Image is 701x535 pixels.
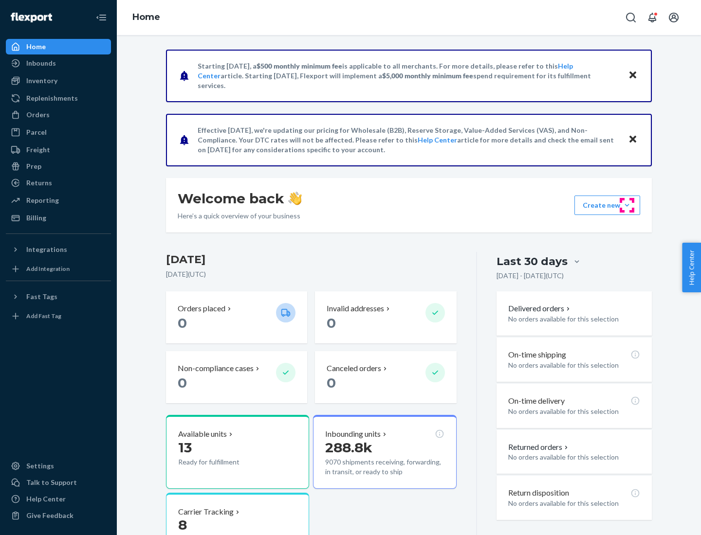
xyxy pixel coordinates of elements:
[178,428,227,440] p: Available units
[682,243,701,292] button: Help Center
[26,42,46,52] div: Home
[508,442,570,453] button: Returned orders
[382,71,473,80] span: $5,000 monthly minimum fee
[621,8,641,27] button: Open Search Box
[574,196,640,215] button: Create new
[627,69,639,83] button: Close
[166,252,457,267] h3: [DATE]
[26,178,52,188] div: Returns
[257,62,342,70] span: $500 monthly minimum fee
[6,210,111,226] a: Billing
[178,190,302,207] h1: Welcome back
[6,55,111,71] a: Inbounds
[26,58,56,68] div: Inbounds
[198,125,619,155] p: Effective [DATE], we're updating our pricing for Wholesale (B2B), Reserve Storage, Value-Added Se...
[6,458,111,474] a: Settings
[288,192,302,205] img: hand-wave emoji
[508,487,569,499] p: Return disposition
[166,415,309,489] button: Available units13Ready for fulfillment
[325,457,444,477] p: 9070 shipments receiving, forwarding, in transit, or ready to ship
[11,13,52,22] img: Flexport logo
[418,136,457,144] a: Help Center
[26,145,50,155] div: Freight
[178,457,268,467] p: Ready for fulfillment
[26,196,59,205] div: Reporting
[6,261,111,277] a: Add Integration
[26,127,47,137] div: Parcel
[26,511,74,520] div: Give Feedback
[6,142,111,158] a: Freight
[497,254,568,269] div: Last 30 days
[508,395,565,407] p: On-time delivery
[6,242,111,257] button: Integrations
[664,8,683,27] button: Open account menu
[508,499,640,508] p: No orders available for this selection
[508,452,640,462] p: No orders available for this selection
[26,76,57,86] div: Inventory
[6,73,111,89] a: Inventory
[6,308,111,324] a: Add Fast Tag
[6,491,111,507] a: Help Center
[508,303,572,314] button: Delivered orders
[327,303,384,314] p: Invalid addresses
[132,12,160,22] a: Home
[6,39,111,54] a: Home
[26,93,78,103] div: Replenishments
[508,407,640,416] p: No orders available for this selection
[6,90,111,106] a: Replenishments
[6,289,111,304] button: Fast Tags
[6,125,111,140] a: Parcel
[26,312,61,320] div: Add Fast Tag
[178,439,192,456] span: 13
[178,211,302,221] p: Here’s a quick overview of your business
[178,374,187,391] span: 0
[26,213,46,223] div: Billing
[325,439,372,456] span: 288.8k
[166,269,457,279] p: [DATE] ( UTC )
[26,478,77,487] div: Talk to Support
[508,349,566,360] p: On-time shipping
[26,461,54,471] div: Settings
[325,428,381,440] p: Inbounding units
[166,351,307,403] button: Non-compliance cases 0
[643,8,662,27] button: Open notifications
[313,415,456,489] button: Inbounding units288.8k9070 shipments receiving, forwarding, in transit, or ready to ship
[125,3,168,32] ol: breadcrumbs
[6,193,111,208] a: Reporting
[26,110,50,120] div: Orders
[627,133,639,147] button: Close
[508,314,640,324] p: No orders available for this selection
[508,360,640,370] p: No orders available for this selection
[315,291,456,343] button: Invalid addresses 0
[26,292,57,302] div: Fast Tags
[327,315,336,331] span: 0
[6,175,111,191] a: Returns
[178,315,187,331] span: 0
[26,265,70,273] div: Add Integration
[166,291,307,343] button: Orders placed 0
[327,363,381,374] p: Canceled orders
[327,374,336,391] span: 0
[26,494,66,504] div: Help Center
[26,245,67,254] div: Integrations
[198,61,619,90] p: Starting [DATE], a is applicable to all merchants. For more details, please refer to this article...
[178,303,225,314] p: Orders placed
[178,363,254,374] p: Non-compliance cases
[92,8,111,27] button: Close Navigation
[6,107,111,123] a: Orders
[6,475,111,490] a: Talk to Support
[6,508,111,523] button: Give Feedback
[178,517,187,533] span: 8
[26,161,41,171] div: Prep
[315,351,456,403] button: Canceled orders 0
[497,271,564,281] p: [DATE] - [DATE] ( UTC )
[178,506,234,517] p: Carrier Tracking
[6,159,111,174] a: Prep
